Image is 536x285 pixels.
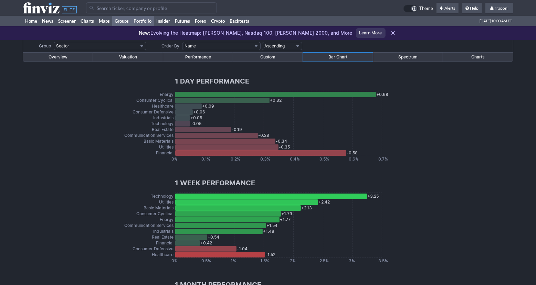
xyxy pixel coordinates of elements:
[480,16,512,26] span: [DATE] 10:00 AM ET
[379,156,386,163] div: 0.7 %
[150,193,175,200] div: Technology
[56,16,78,26] a: Screener
[158,199,175,206] div: Utilities
[377,92,379,97] span: +
[370,194,379,199] span: 3.25
[231,156,238,163] div: 0.2 %
[175,178,396,188] h1: 1 Week Performance
[320,257,327,264] div: 2.5 %
[112,16,131,26] a: Groups
[320,156,327,163] div: 0.5 %
[86,2,217,13] input: Search
[302,205,304,210] span: +
[209,16,227,26] a: Crypto
[485,3,513,14] a: rraponi
[23,53,93,62] a: Overview
[259,133,270,138] span: -0.28
[227,16,252,26] a: Backtests
[158,144,175,151] div: Utilities
[151,234,175,241] div: Real Estate
[193,115,202,120] span: 0.05
[290,257,297,264] div: 2 %
[139,30,353,36] p: Evolving the Heatmap: [PERSON_NAME], Nasdaq 100, [PERSON_NAME] 2000, and More
[231,257,238,264] div: 1 %
[373,53,443,62] a: Spectrum
[237,246,248,251] span: -1.04
[196,109,206,114] span: 0.06
[163,53,233,62] a: Performance
[379,257,386,264] div: 3.5 %
[172,156,179,163] div: 0 %
[261,257,267,264] div: 1.5 %
[232,127,242,132] span: -0.19
[270,98,273,103] span: +
[202,156,209,163] div: 0.1 %
[40,16,56,26] a: News
[132,109,175,116] div: Consumer Defensive
[283,217,291,222] span: 1.77
[151,126,175,133] div: Real Estate
[172,16,192,26] a: Futures
[462,3,482,14] a: Help
[319,199,322,205] span: +
[96,16,112,26] a: Maps
[143,138,175,145] div: Basic Materials
[276,139,287,144] span: -0.34
[172,257,179,264] div: 0 %
[261,156,267,163] div: 0.3 %
[280,217,283,222] span: +
[270,223,278,228] span: 1.54
[356,28,386,38] a: Learn More
[347,150,358,155] span: -0.58
[202,103,205,109] span: +
[263,229,266,234] span: +
[443,53,513,62] a: Charts
[131,16,154,26] a: Portfolio
[208,234,211,240] span: +
[202,257,209,264] div: 0.5 %
[151,103,175,110] div: Healthcare
[123,132,175,139] div: Communication Services
[175,76,396,86] h1: 1 Day Performance
[304,205,312,210] span: 2.13
[151,251,175,258] div: Healthcare
[123,222,175,229] div: Communication Services
[233,53,303,62] a: Custom
[349,156,356,163] div: 0.6 %
[205,103,214,109] span: 0.09
[139,30,151,36] span: New:
[266,229,275,234] span: 1.48
[78,16,96,26] a: Charts
[155,150,175,156] div: Financial
[132,245,175,252] div: Consumer Defensive
[379,92,389,97] span: 0.68
[303,53,373,62] a: Bar Chart
[290,156,297,163] div: 0.4 %
[322,199,330,205] span: 2.42
[403,5,433,12] a: Theme
[284,211,293,216] span: 1.79
[267,223,270,228] span: +
[266,252,276,257] span: -1.52
[154,16,172,26] a: Insider
[211,234,220,240] span: 0.54
[23,16,40,26] a: Home
[155,240,175,246] div: Financial
[161,43,179,48] span: Order By
[93,53,163,62] a: Valuation
[159,216,175,223] div: Energy
[192,16,209,26] a: Forex
[368,194,370,199] span: +
[193,109,196,114] span: +
[135,97,175,104] div: Consumer Cyclical
[191,115,193,120] span: +
[279,144,290,150] span: -0.35
[152,114,175,121] div: Industrials
[159,91,175,98] div: Energy
[152,228,175,235] div: Industrials
[437,3,459,14] a: Alerts
[135,210,175,217] div: Consumer Cyclical
[203,240,212,245] span: 0.42
[273,98,282,103] span: 0.32
[39,43,51,48] span: Group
